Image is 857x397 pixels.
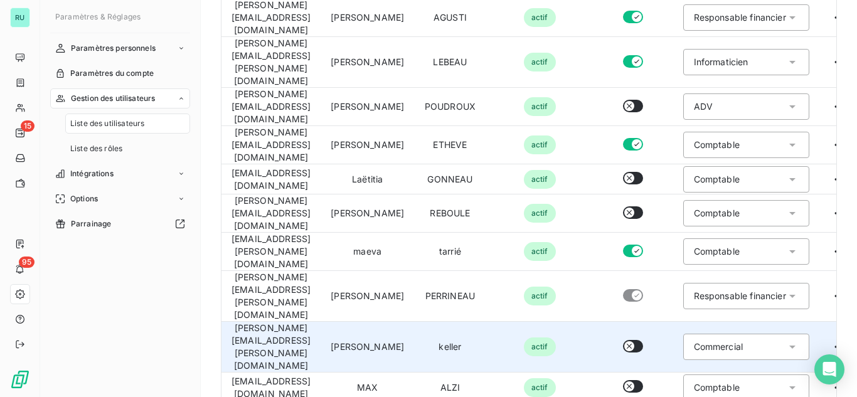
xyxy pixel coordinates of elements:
[65,114,190,134] a: Liste des utilisateurs
[524,242,556,261] span: actif
[414,322,486,373] td: keller
[321,164,414,194] td: Laëtitia
[414,164,486,194] td: GONNEAU
[414,194,486,233] td: REBOULE
[70,168,114,179] span: Intégrations
[21,120,35,132] span: 15
[70,118,144,129] span: Liste des utilisateurs
[71,43,156,54] span: Paramètres personnels
[221,126,321,164] td: [PERSON_NAME][EMAIL_ADDRESS][DOMAIN_NAME]
[221,88,321,126] td: [PERSON_NAME][EMAIL_ADDRESS][DOMAIN_NAME]
[321,37,414,88] td: [PERSON_NAME]
[321,88,414,126] td: [PERSON_NAME]
[694,290,786,302] div: Responsable financier
[221,164,321,194] td: [EMAIL_ADDRESS][DOMAIN_NAME]
[65,139,190,159] a: Liste des rôles
[694,207,740,220] div: Comptable
[694,173,740,186] div: Comptable
[221,233,321,271] td: [EMAIL_ADDRESS][PERSON_NAME][DOMAIN_NAME]
[694,381,740,394] div: Comptable
[71,218,112,230] span: Parrainage
[321,233,414,271] td: maeva
[221,271,321,322] td: [PERSON_NAME][EMAIL_ADDRESS][PERSON_NAME][DOMAIN_NAME]
[414,126,486,164] td: ETHEVE
[694,139,740,151] div: Comptable
[694,11,786,24] div: Responsable financier
[524,170,556,189] span: actif
[414,233,486,271] td: tarrié
[221,322,321,373] td: [PERSON_NAME][EMAIL_ADDRESS][PERSON_NAME][DOMAIN_NAME]
[50,63,190,83] a: Paramètres du compte
[321,194,414,233] td: [PERSON_NAME]
[414,271,486,322] td: PERRINEAU
[321,271,414,322] td: [PERSON_NAME]
[71,93,156,104] span: Gestion des utilisateurs
[50,214,190,234] a: Parrainage
[414,88,486,126] td: POUDROUX
[524,97,556,116] span: actif
[814,354,844,384] div: Open Intercom Messenger
[19,257,35,268] span: 95
[10,369,30,389] img: Logo LeanPay
[524,135,556,154] span: actif
[694,245,740,258] div: Comptable
[524,287,556,305] span: actif
[524,53,556,71] span: actif
[694,341,743,353] div: Commercial
[524,378,556,397] span: actif
[694,56,748,68] div: Informaticien
[524,8,556,27] span: actif
[10,8,30,28] div: RU
[70,193,98,204] span: Options
[70,143,122,154] span: Liste des rôles
[221,37,321,88] td: [PERSON_NAME][EMAIL_ADDRESS][PERSON_NAME][DOMAIN_NAME]
[55,12,141,21] span: Paramètres & Réglages
[524,204,556,223] span: actif
[694,100,713,113] div: ADV
[221,194,321,233] td: [PERSON_NAME][EMAIL_ADDRESS][DOMAIN_NAME]
[321,126,414,164] td: [PERSON_NAME]
[414,37,486,88] td: LEBEAU
[321,322,414,373] td: [PERSON_NAME]
[524,337,556,356] span: actif
[70,68,154,79] span: Paramètres du compte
